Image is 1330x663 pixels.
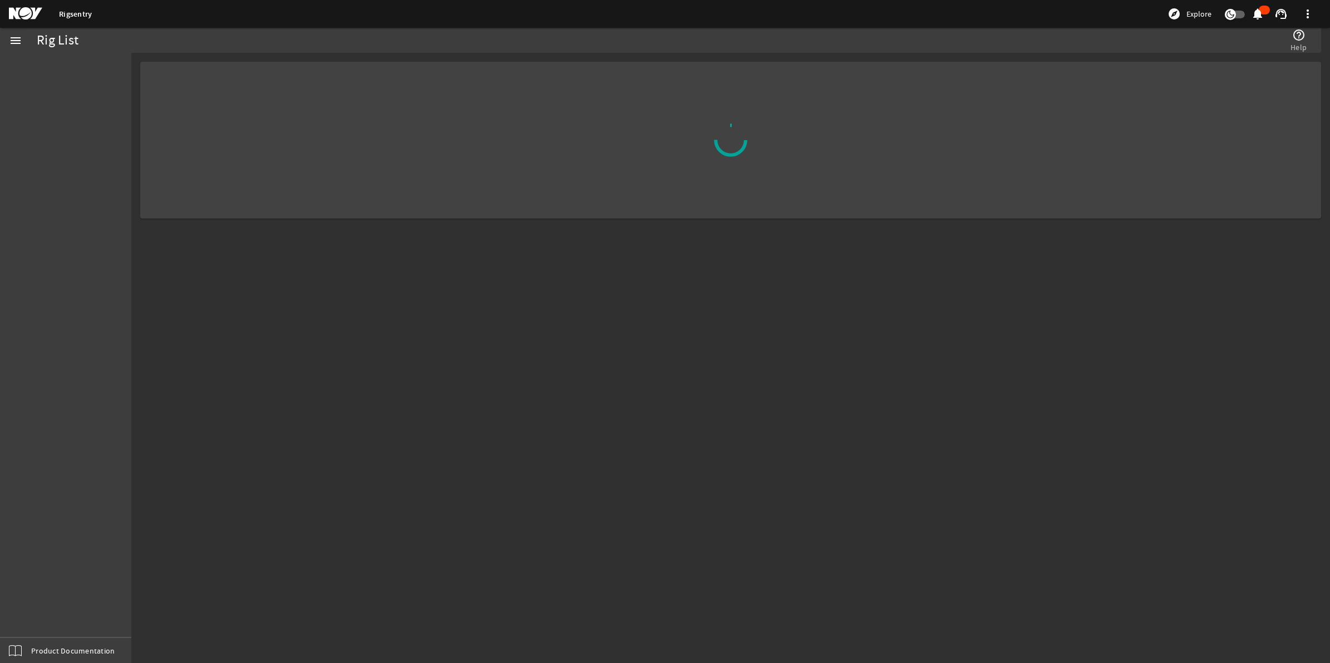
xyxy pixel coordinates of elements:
button: more_vert [1294,1,1321,27]
span: Help [1290,42,1307,53]
button: Explore [1163,5,1216,23]
mat-icon: menu [9,34,22,47]
div: Rig List [37,35,78,46]
span: Explore [1186,8,1211,19]
mat-icon: help_outline [1292,28,1306,42]
mat-icon: notifications [1251,7,1264,21]
span: Product Documentation [31,645,115,656]
mat-icon: support_agent [1274,7,1288,21]
mat-icon: explore [1168,7,1181,21]
a: Rigsentry [59,9,92,19]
